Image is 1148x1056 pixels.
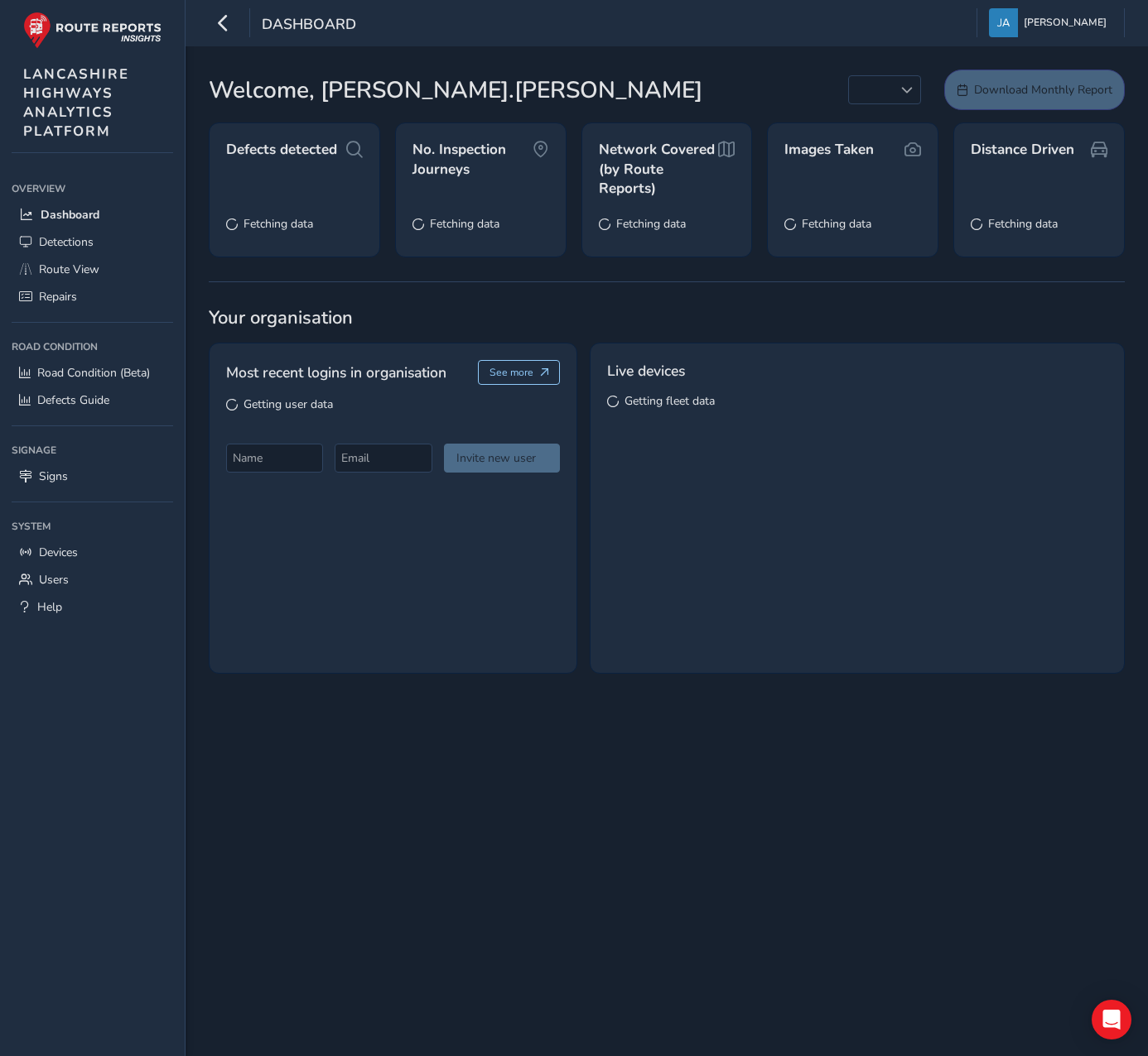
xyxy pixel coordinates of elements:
[616,216,686,232] span: Fetching data
[12,593,173,621] a: Help
[12,359,173,386] a: Road Condition (Beta)
[989,8,1018,37] img: diamond-layout
[12,256,173,283] a: Route View
[23,65,129,141] span: LANCASHIRE HIGHWAYS ANALYTICS PLATFORM
[244,396,333,412] span: Getting user data
[12,438,173,463] div: Signage
[12,386,173,414] a: Defects Guide
[244,216,313,232] span: Fetching data
[490,366,533,379] span: See more
[226,444,323,473] input: Name
[39,262,99,277] span: Route View
[41,207,99,223] span: Dashboard
[39,545,78,560] span: Devices
[37,599,62,615] span: Help
[971,140,1074,160] span: Distance Driven
[226,140,337,160] span: Defects detected
[784,140,874,160] span: Images Taken
[226,362,446,383] span: Most recent logins in organisation
[39,234,94,250] span: Detections
[23,12,162,49] img: rr logo
[988,216,1058,232] span: Fetching data
[37,365,150,381] span: Road Condition (Beta)
[262,14,356,37] span: Dashboard
[39,289,77,305] span: Repairs
[12,201,173,228] a: Dashboard
[39,572,69,588] span: Users
[209,305,1125,330] span: Your organisation
[607,360,685,382] span: Live devices
[12,463,173,490] a: Signs
[625,393,715,409] span: Getting fleet data
[478,360,560,385] button: See more
[12,566,173,593] a: Users
[209,73,702,108] span: Welcome, [PERSON_NAME].[PERSON_NAME]
[12,228,173,256] a: Detections
[12,176,173,201] div: Overview
[989,8,1112,37] button: [PERSON_NAME]
[12,334,173,359] div: Road Condition
[599,140,719,199] span: Network Covered (by Route Reports)
[1024,8,1107,37] span: [PERSON_NAME]
[1092,1000,1131,1039] div: Open Intercom Messenger
[12,514,173,539] div: System
[39,468,68,484] span: Signs
[430,216,499,232] span: Fetching data
[12,539,173,566] a: Devices
[802,216,871,232] span: Fetching data
[335,444,432,473] input: Email
[37,392,109,408] span: Defects Guide
[412,140,533,179] span: No. Inspection Journeys
[12,283,173,310] a: Repairs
